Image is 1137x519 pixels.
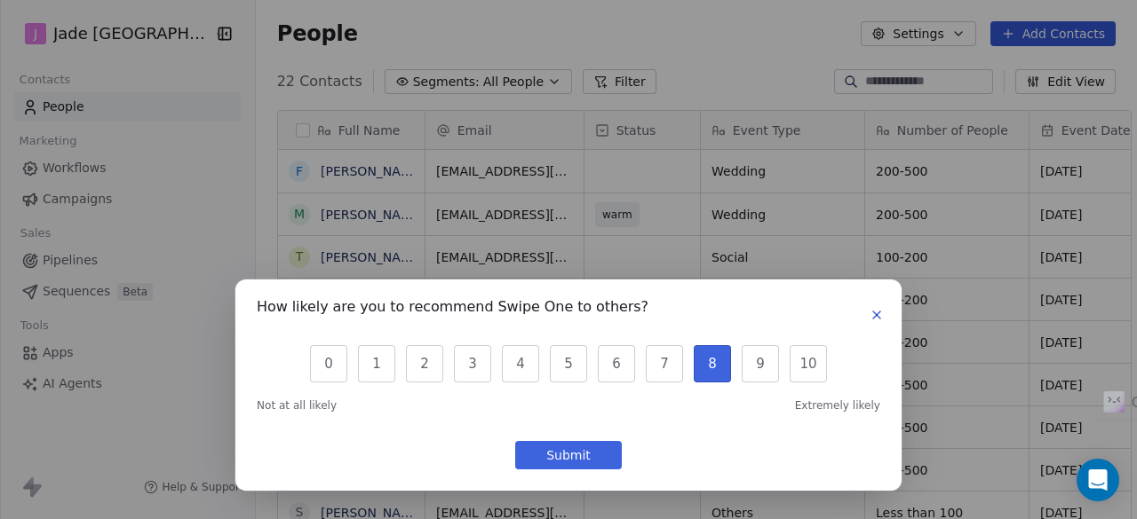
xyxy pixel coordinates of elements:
button: 5 [550,345,587,382]
button: 3 [454,345,491,382]
button: 7 [646,345,683,382]
span: Not at all likely [257,398,337,413]
button: 8 [694,345,731,382]
button: 9 [742,345,779,382]
button: 2 [406,345,443,382]
button: 10 [790,345,827,382]
button: 4 [502,345,539,382]
button: Submit [515,441,622,469]
button: 0 [310,345,347,382]
span: Extremely likely [795,398,880,413]
h1: How likely are you to recommend Swipe One to others? [257,301,648,318]
button: 6 [598,345,635,382]
button: 1 [358,345,395,382]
